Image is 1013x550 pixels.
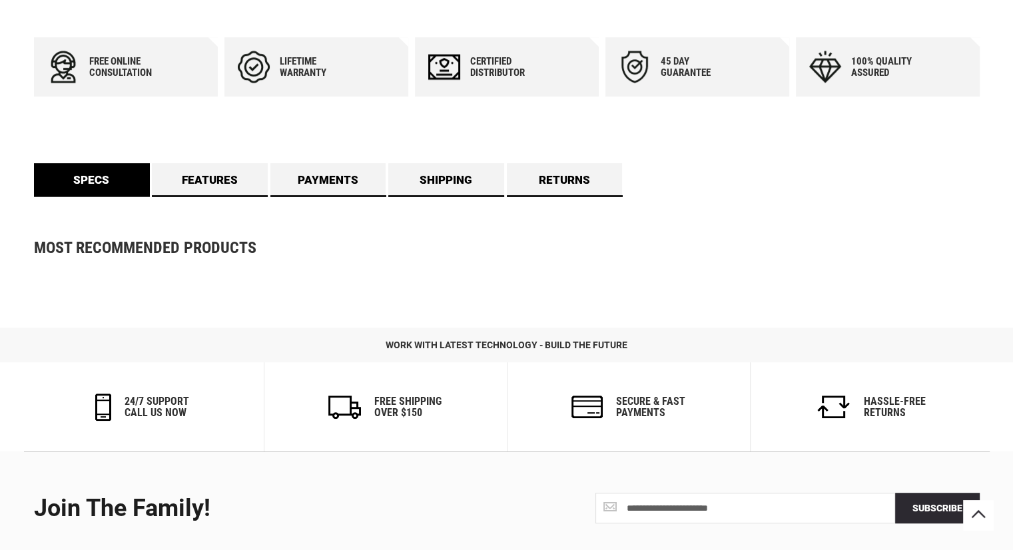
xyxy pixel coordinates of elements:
h6: Free Shipping Over $150 [374,396,442,419]
h6: Hassle-Free Returns [864,396,926,419]
a: Features [152,163,268,196]
strong: Most Recommended Products [34,240,933,256]
a: Payments [270,163,386,196]
div: Join the Family! [34,495,497,522]
div: Lifetime warranty [280,56,360,79]
div: Certified Distributor [470,56,550,79]
div: Free online consultation [89,56,169,79]
a: Returns [507,163,623,196]
div: 100% quality assured [851,56,931,79]
div: 45 day Guarantee [661,56,741,79]
a: Specs [34,163,150,196]
span: Subscribe [912,503,962,513]
button: Subscribe [895,493,980,523]
h6: secure & fast payments [616,396,685,419]
h6: 24/7 support call us now [125,396,189,419]
a: Shipping [388,163,504,196]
